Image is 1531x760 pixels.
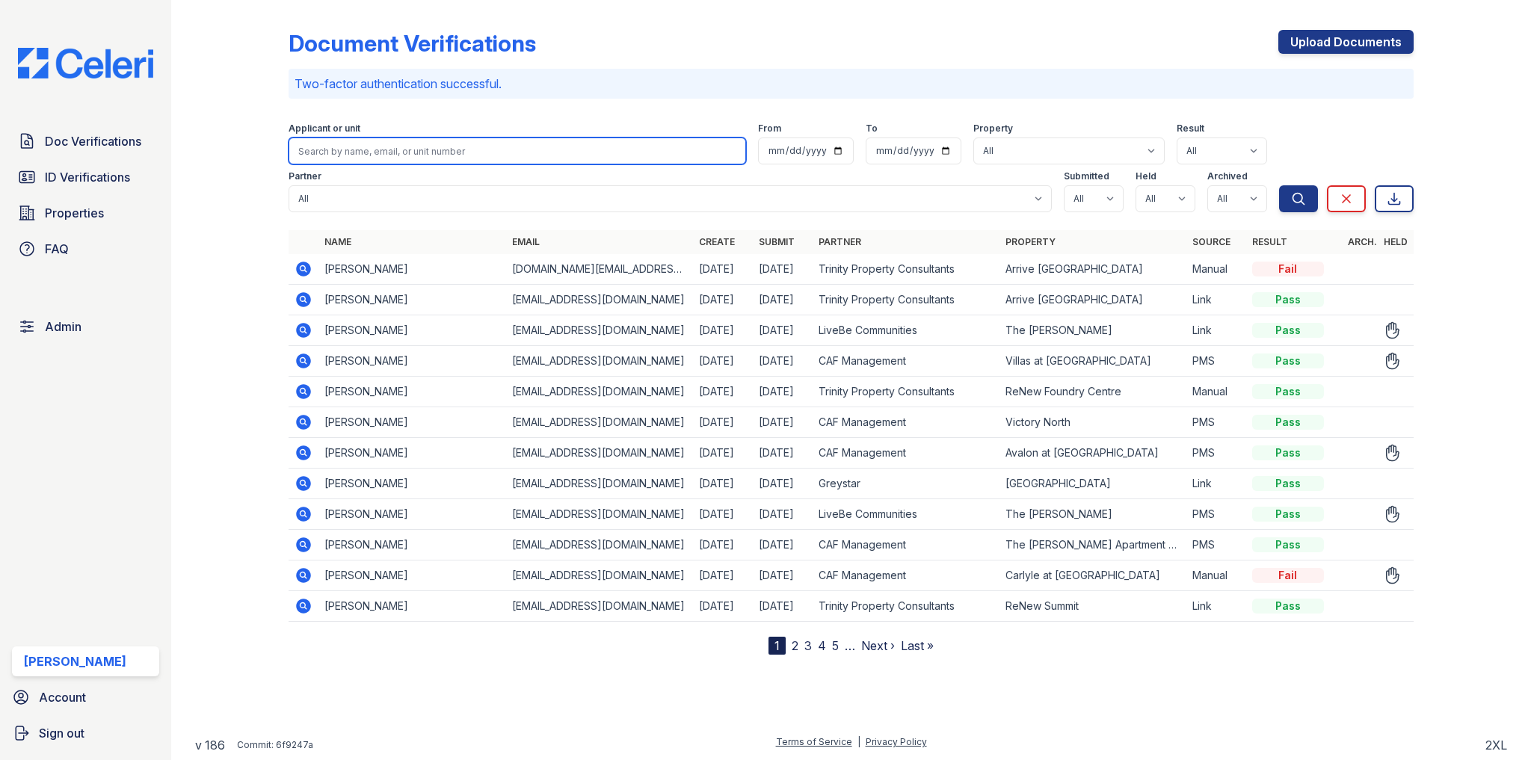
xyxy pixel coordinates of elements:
[1186,346,1246,377] td: PMS
[753,254,813,285] td: [DATE]
[318,285,505,315] td: [PERSON_NAME]
[759,236,795,247] a: Submit
[1186,438,1246,469] td: PMS
[753,530,813,560] td: [DATE]
[1186,377,1246,407] td: Manual
[1186,560,1246,591] td: Manual
[1278,30,1414,54] a: Upload Documents
[813,377,999,407] td: Trinity Property Consultants
[24,652,126,670] div: [PERSON_NAME]
[506,346,693,377] td: [EMAIL_ADDRESS][DOMAIN_NAME]
[1186,530,1246,560] td: PMS
[6,682,165,712] a: Account
[295,75,1407,93] p: Two-factor authentication successful.
[1252,476,1324,491] div: Pass
[753,377,813,407] td: [DATE]
[1186,469,1246,499] td: Link
[45,132,141,150] span: Doc Verifications
[1252,568,1324,583] div: Fail
[693,285,753,315] td: [DATE]
[768,637,786,655] div: 1
[999,407,1186,438] td: Victory North
[1252,292,1324,307] div: Pass
[1252,445,1324,460] div: Pass
[39,688,86,706] span: Account
[693,591,753,622] td: [DATE]
[753,438,813,469] td: [DATE]
[506,285,693,315] td: [EMAIL_ADDRESS][DOMAIN_NAME]
[1064,170,1109,182] label: Submitted
[506,469,693,499] td: [EMAIL_ADDRESS][DOMAIN_NAME]
[813,469,999,499] td: Greystar
[999,469,1186,499] td: [GEOGRAPHIC_DATA]
[1005,236,1056,247] a: Property
[818,638,826,653] a: 4
[999,438,1186,469] td: Avalon at [GEOGRAPHIC_DATA]
[1136,170,1156,182] label: Held
[506,591,693,622] td: [EMAIL_ADDRESS][DOMAIN_NAME]
[506,315,693,346] td: [EMAIL_ADDRESS][DOMAIN_NAME]
[289,138,745,164] input: Search by name, email, or unit number
[999,591,1186,622] td: ReNew Summit
[1186,407,1246,438] td: PMS
[753,285,813,315] td: [DATE]
[901,638,934,653] a: Last »
[857,736,860,747] div: |
[12,312,159,342] a: Admin
[45,204,104,222] span: Properties
[318,560,505,591] td: [PERSON_NAME]
[792,638,798,653] a: 2
[12,234,159,264] a: FAQ
[506,407,693,438] td: [EMAIL_ADDRESS][DOMAIN_NAME]
[506,377,693,407] td: [EMAIL_ADDRESS][DOMAIN_NAME]
[1252,353,1324,368] div: Pass
[12,162,159,192] a: ID Verifications
[1186,499,1246,530] td: PMS
[318,438,505,469] td: [PERSON_NAME]
[813,254,999,285] td: Trinity Property Consultants
[999,499,1186,530] td: The [PERSON_NAME]
[318,530,505,560] td: [PERSON_NAME]
[1186,285,1246,315] td: Link
[861,638,895,653] a: Next ›
[45,240,69,258] span: FAQ
[813,407,999,438] td: CAF Management
[1252,384,1324,399] div: Pass
[813,285,999,315] td: Trinity Property Consultants
[318,407,505,438] td: [PERSON_NAME]
[1384,236,1408,247] a: Held
[6,718,165,748] a: Sign out
[6,48,165,78] img: CE_Logo_Blue-a8612792a0a2168367f1c8372b55b34899dd931a85d93a1a3d3e32e68fde9ad4.png
[318,591,505,622] td: [PERSON_NAME]
[973,123,1013,135] label: Property
[45,168,130,186] span: ID Verifications
[699,236,735,247] a: Create
[1186,254,1246,285] td: Manual
[813,438,999,469] td: CAF Management
[318,254,505,285] td: [PERSON_NAME]
[693,254,753,285] td: [DATE]
[866,123,878,135] label: To
[999,560,1186,591] td: Carlyle at [GEOGRAPHIC_DATA]
[1186,591,1246,622] td: Link
[1186,315,1246,346] td: Link
[753,315,813,346] td: [DATE]
[753,499,813,530] td: [DATE]
[45,318,81,336] span: Admin
[693,438,753,469] td: [DATE]
[195,736,225,754] a: v 186
[318,469,505,499] td: [PERSON_NAME]
[693,377,753,407] td: [DATE]
[693,346,753,377] td: [DATE]
[318,346,505,377] td: [PERSON_NAME]
[1252,537,1324,552] div: Pass
[289,170,321,182] label: Partner
[813,560,999,591] td: CAF Management
[39,724,84,742] span: Sign out
[506,499,693,530] td: [EMAIL_ADDRESS][DOMAIN_NAME]
[1177,123,1204,135] label: Result
[1252,415,1324,430] div: Pass
[819,236,861,247] a: Partner
[289,30,536,57] div: Document Verifications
